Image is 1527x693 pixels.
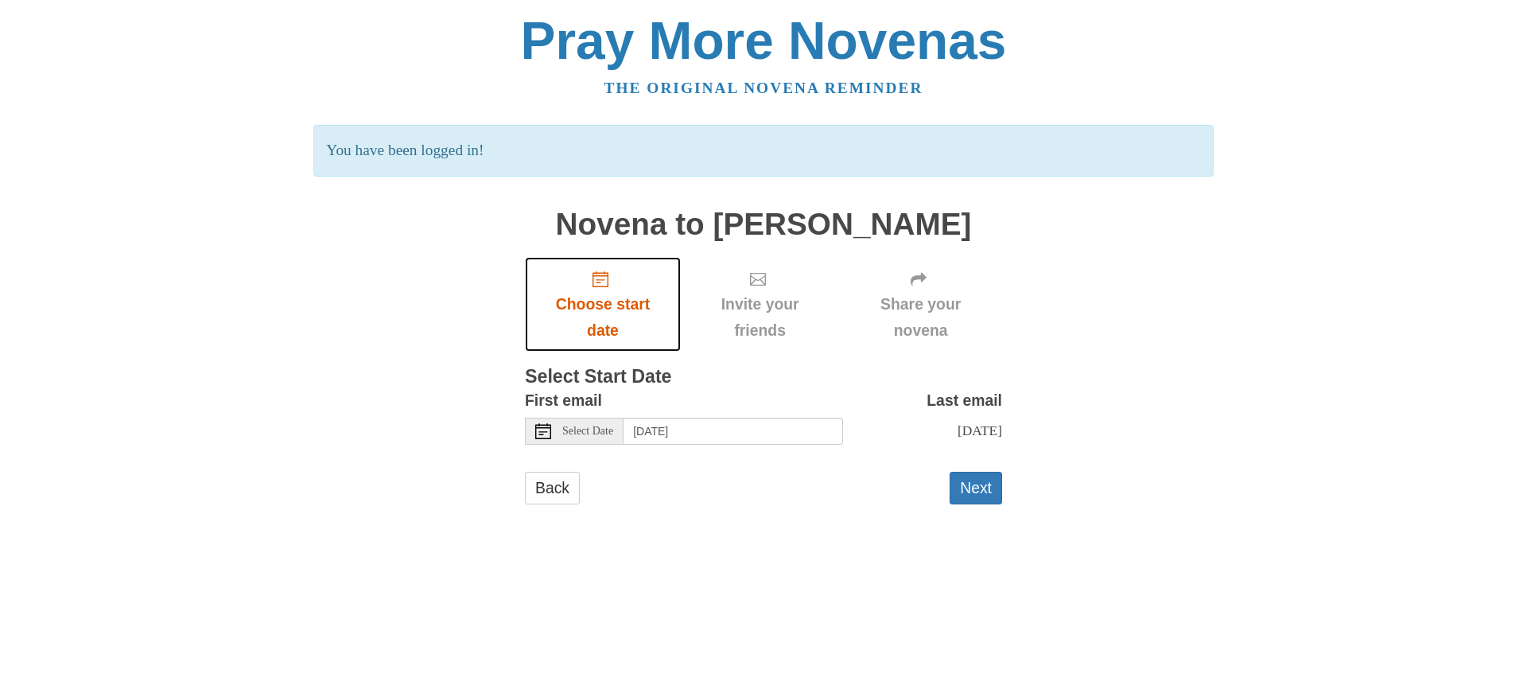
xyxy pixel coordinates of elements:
[958,422,1002,438] span: [DATE]
[525,472,580,504] a: Back
[950,472,1002,504] button: Next
[839,257,1002,352] div: Click "Next" to confirm your start date first.
[313,125,1213,177] p: You have been logged in!
[927,387,1002,414] label: Last email
[541,291,665,344] span: Choose start date
[521,11,1007,70] a: Pray More Novenas
[855,291,986,344] span: Share your novena
[697,291,823,344] span: Invite your friends
[525,257,681,352] a: Choose start date
[604,80,923,96] a: The original novena reminder
[681,257,839,352] div: Click "Next" to confirm your start date first.
[525,387,602,414] label: First email
[525,367,1002,387] h3: Select Start Date
[525,208,1002,242] h1: Novena to [PERSON_NAME]
[562,426,613,437] span: Select Date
